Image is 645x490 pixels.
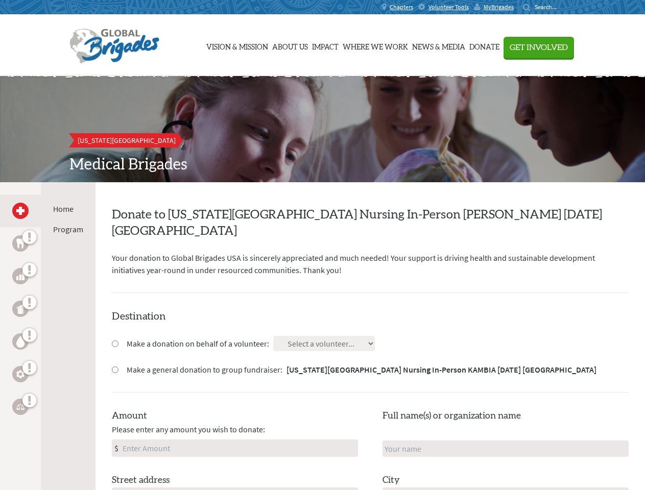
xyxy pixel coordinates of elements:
span: MyBrigades [484,3,514,11]
a: Vision & Mission [206,20,268,71]
a: Legal Empowerment [12,399,29,415]
a: Public Health [12,301,29,317]
a: Program [53,224,83,234]
a: Impact [312,20,339,71]
span: Get Involved [510,43,568,52]
span: Chapters [390,3,413,11]
span: [US_STATE][GEOGRAPHIC_DATA] [78,136,176,145]
img: Legal Empowerment [16,404,25,410]
a: Engineering [12,366,29,382]
label: Amount [112,409,147,423]
img: Business [16,272,25,280]
h2: Donate to [US_STATE][GEOGRAPHIC_DATA] Nursing In-Person [PERSON_NAME] [DATE] [GEOGRAPHIC_DATA] [112,207,629,239]
img: Public Health [16,304,25,314]
span: Volunteer Tools [428,3,469,11]
input: Search... [535,3,564,11]
label: Make a general donation to group fundraiser: [127,363,596,376]
button: Get Involved [504,37,574,58]
strong: [US_STATE][GEOGRAPHIC_DATA] Nursing In-Person KAMBIA [DATE] [GEOGRAPHIC_DATA] [286,364,596,375]
a: News & Media [412,20,465,71]
label: Full name(s) or organization name [383,409,521,423]
div: $ [112,440,121,456]
li: Program [53,223,83,235]
li: Home [53,203,83,215]
a: Home [53,204,74,214]
a: Water [12,333,29,350]
input: Your name [383,440,629,457]
h2: Medical Brigades [69,156,576,174]
label: Street address [112,473,170,487]
p: Your donation to Global Brigades USA is sincerely appreciated and much needed! Your support is dr... [112,252,629,276]
img: Dental [16,238,25,248]
label: Make a donation on behalf of a volunteer: [127,337,269,350]
a: Where We Work [343,20,408,71]
a: Donate [469,20,499,71]
span: Please enter any amount you wish to donate: [112,423,265,435]
img: Engineering [16,370,25,378]
input: Enter Amount [121,440,357,456]
a: Business [12,268,29,284]
a: Dental [12,235,29,252]
img: Global Brigades Logo [69,29,159,64]
img: Medical [16,207,25,215]
img: Water [16,335,25,347]
a: About Us [272,20,308,71]
label: City [383,473,400,487]
a: [US_STATE][GEOGRAPHIC_DATA] [69,133,184,148]
h4: Destination [112,309,629,324]
a: Medical [12,203,29,219]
